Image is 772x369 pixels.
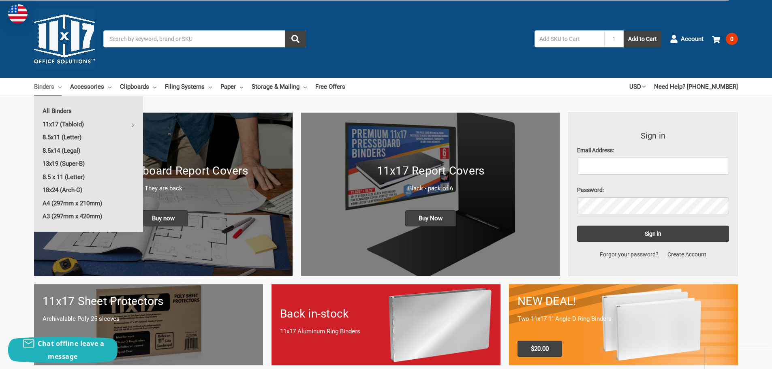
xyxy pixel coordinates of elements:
img: 11x17 Report Covers [301,113,560,276]
a: 8.5 x 11 (Letter) [34,171,143,183]
span: Account [681,34,704,44]
a: Free Offers [315,78,345,96]
span: Buy now [139,210,188,226]
a: Accessories [70,78,111,96]
p: Two 11x17 1" Angle-D Ring Binders [518,314,729,324]
span: 0 [726,33,738,45]
a: Filing Systems [165,78,212,96]
a: Forgot your password? [595,250,663,259]
p: Black - pack of 6 [310,184,551,193]
a: 18x24 (Arch-C) [34,183,143,196]
p: Archivalable Poly 25 sleeves [43,314,254,324]
a: A3 (297mm x 420mm) [34,210,143,223]
label: Email Address: [577,146,729,155]
h1: 11x17 Sheet Protectors [43,293,254,310]
a: Need Help? [PHONE_NUMBER] [654,78,738,96]
input: Search by keyword, brand or SKU [103,30,306,47]
a: Account [670,28,704,49]
a: 11x17 Binder 2-pack only $20.00 NEW DEAL! Two 11x17 1" Angle-D Ring Binders $20.00 [509,284,738,365]
h1: Back in-stock [280,305,492,322]
button: Chat offline leave a message [8,337,118,363]
span: Chat offline leave a message [38,339,104,361]
a: 11x17 sheet protectors 11x17 Sheet Protectors Archivalable Poly 25 sleeves Buy Now [34,284,263,365]
h1: 11x17 Report Covers [310,162,551,179]
h3: Sign in [577,130,729,142]
input: Add SKU to Cart [535,30,604,47]
button: Add to Cart [624,30,661,47]
a: USD [629,78,646,96]
p: 11x17 Aluminum Ring Binders [280,327,492,336]
span: $20.00 [518,341,562,357]
a: Storage & Mailing [252,78,307,96]
a: 0 [712,28,738,49]
a: Back in-stock 11x17 Aluminum Ring Binders [272,284,500,365]
a: Clipboards [120,78,156,96]
a: 11x17 Report Covers 11x17 Report Covers Black - pack of 6 Buy Now [301,113,560,276]
a: Create Account [663,250,711,259]
iframe: Google Customer Reviews [705,347,772,369]
a: All Binders [34,105,143,117]
a: A4 (297mm x 210mm) [34,197,143,210]
span: Buy Now [405,210,456,226]
input: Sign in [577,226,729,242]
a: 8.5x11 (Letter) [34,131,143,144]
a: 11x17 (Tabloid) [34,118,143,131]
a: 8.5x14 (Legal) [34,144,143,157]
p: They are back [43,184,284,193]
img: 11x17.com [34,9,95,69]
a: Paper [220,78,243,96]
img: New 11x17 Pressboard Binders [34,113,293,276]
label: Password: [577,186,729,194]
a: 13x19 (Super-B) [34,157,143,170]
a: New 11x17 Pressboard Binders 11x17 Pressboard Report Covers They are back Buy now [34,113,293,276]
h1: NEW DEAL! [518,293,729,310]
a: Binders [34,78,62,96]
img: duty and tax information for United States [8,4,28,23]
h1: 11x17 Pressboard Report Covers [43,162,284,179]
